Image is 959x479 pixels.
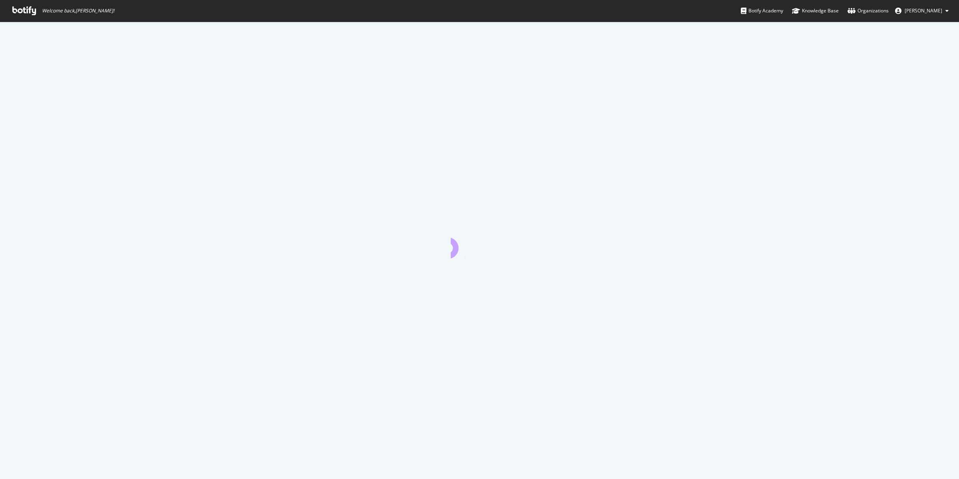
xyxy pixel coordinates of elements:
[451,230,508,258] div: animation
[905,7,942,14] span: Brendan O'Connell
[741,7,783,15] div: Botify Academy
[848,7,889,15] div: Organizations
[792,7,839,15] div: Knowledge Base
[889,4,955,17] button: [PERSON_NAME]
[42,8,114,14] span: Welcome back, [PERSON_NAME] !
